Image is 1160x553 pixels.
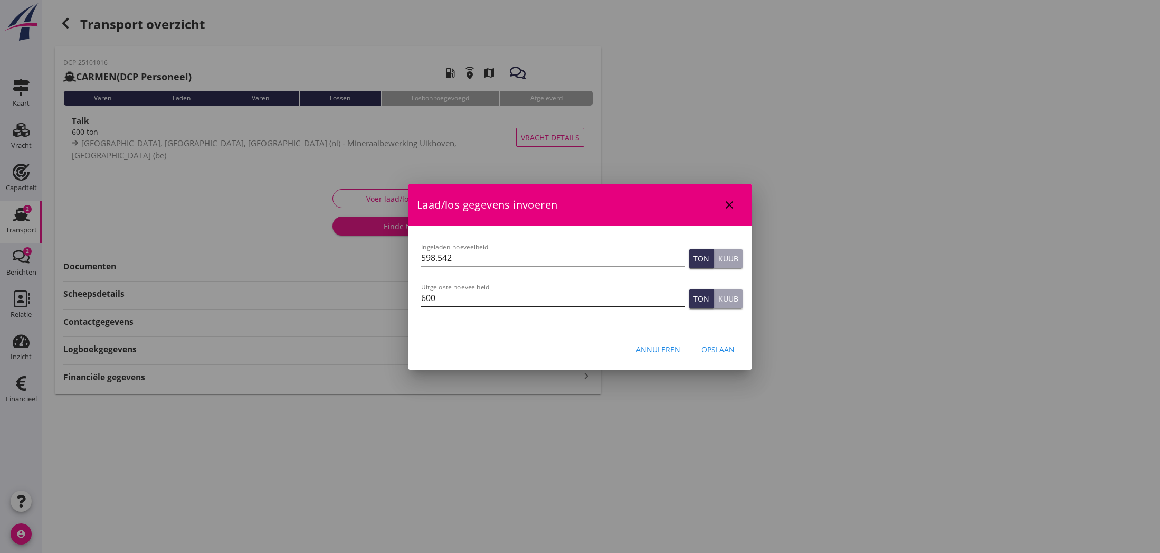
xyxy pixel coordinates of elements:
div: Annuleren [636,344,680,355]
div: Kuub [718,253,738,264]
button: Ton [689,249,714,268]
button: Opslaan [693,340,743,359]
button: Ton [689,289,714,308]
div: Opslaan [701,344,735,355]
div: Ton [693,253,709,264]
div: Kuub [718,293,738,304]
button: Annuleren [627,340,689,359]
div: Ton [693,293,709,304]
i: close [723,199,736,211]
input: Uitgeloste hoeveelheid [421,289,685,306]
button: Kuub [714,289,743,308]
button: Kuub [714,249,743,268]
div: Laad/los gegevens invoeren [408,184,752,226]
input: Ingeladen hoeveelheid [421,249,685,266]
